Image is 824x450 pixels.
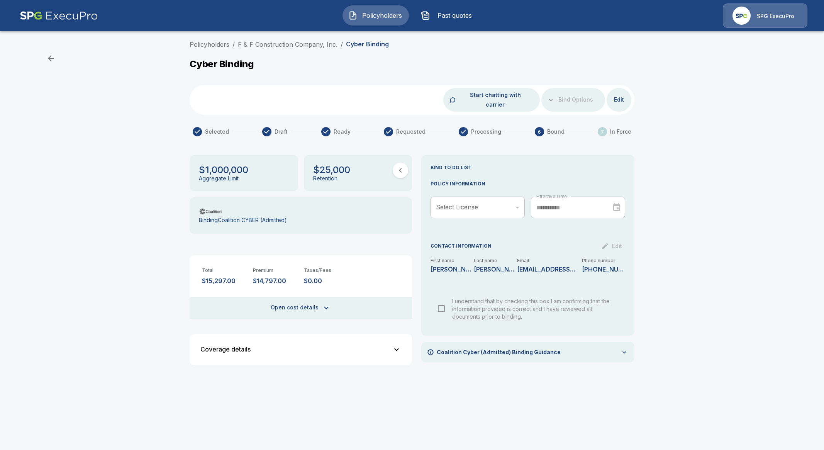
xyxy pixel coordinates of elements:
[431,180,625,187] p: POLICY INFORMATION
[238,41,337,48] a: F & F Construction Company, Inc.
[582,258,625,263] p: Phone number
[190,58,254,70] p: Cyber Binding
[538,129,541,135] text: 6
[190,297,412,319] button: Open cost details
[199,207,223,215] img: Carrier Logo
[415,5,482,25] button: Past quotes IconPast quotes
[421,11,430,20] img: Past quotes Icon
[536,193,567,200] label: Effective Date
[607,93,631,107] button: Edit
[346,41,389,48] p: Cyber Binding
[205,128,229,136] span: Selected
[452,298,610,320] span: I understand that by checking this box I am confirming that the information provided is correct a...
[732,7,751,25] img: Agency Icon
[723,3,807,28] a: Agency IconSPG ExecuPro
[474,266,517,272] p: Forbis
[437,348,561,356] p: Coalition Cyber (Admitted) Binding Guidance
[582,266,625,272] p: 901-398-1900
[547,128,565,136] span: Bound
[457,88,534,112] button: Start chatting with carrier
[341,40,343,49] li: /
[313,164,350,175] p: $25,000
[200,346,392,353] div: Coverage details
[199,217,287,224] p: Binding Coalition CYBER (Admitted)
[431,243,492,250] p: CONTACT INFORMATION
[190,40,389,49] nav: breadcrumb
[304,268,349,273] p: Taxes/Fees
[517,266,575,272] p: matt@fandfconstruction.com
[431,164,625,171] p: BIND TO DO LIST
[253,268,298,273] p: Premium
[433,11,476,20] span: Past quotes
[199,164,248,175] p: $1,000,000
[342,5,409,25] button: Policyholders IconPolicyholders
[313,175,337,182] p: Retention
[232,40,235,49] li: /
[601,129,604,135] text: 7
[396,128,426,136] span: Requested
[348,11,358,20] img: Policyholders Icon
[253,277,298,285] p: $14,797.00
[20,3,98,28] img: AA Logo
[757,12,794,20] p: SPG ExecuPro
[194,339,407,360] button: Coverage details
[199,175,239,182] p: Aggregate Limit
[517,258,582,263] p: Email
[190,41,229,48] a: Policyholders
[431,258,474,263] p: First name
[275,128,288,136] span: Draft
[202,277,247,285] p: $15,297.00
[431,266,474,272] p: Matt
[304,277,349,285] p: $0.00
[202,268,247,273] p: Total
[334,128,351,136] span: Ready
[610,128,631,136] span: In Force
[471,128,501,136] span: Processing
[361,11,403,20] span: Policyholders
[474,258,517,263] p: Last name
